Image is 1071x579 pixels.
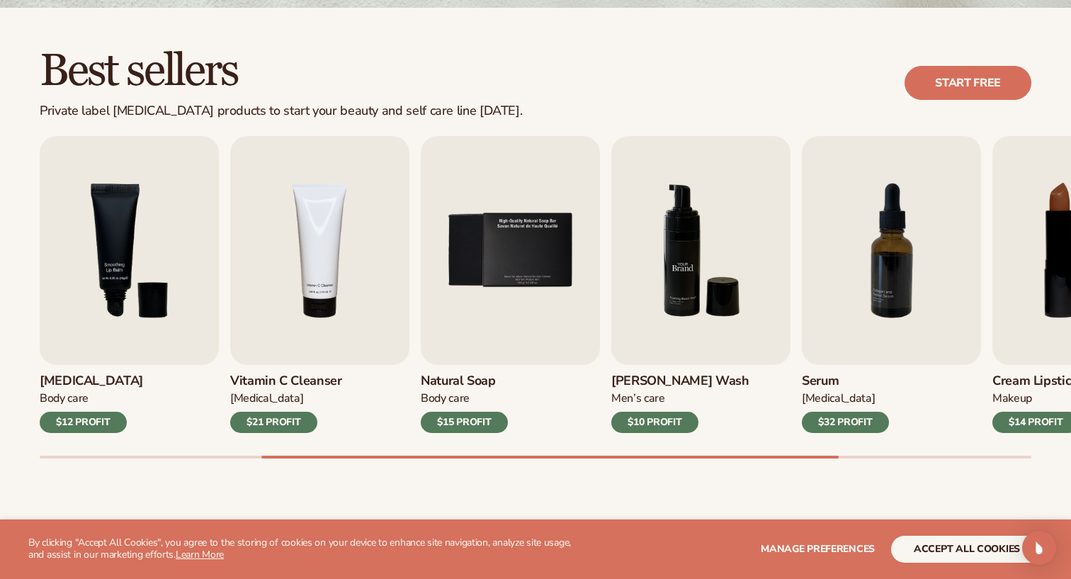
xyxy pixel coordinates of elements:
[611,136,790,433] a: 6 / 9
[230,136,409,433] a: 4 / 9
[40,136,219,433] a: 3 / 9
[611,136,790,365] img: Shopify Image 7
[40,412,127,433] div: $12 PROFIT
[40,391,143,406] div: Body Care
[802,412,889,433] div: $32 PROFIT
[230,391,342,406] div: [MEDICAL_DATA]
[905,66,1031,100] a: Start free
[421,391,508,406] div: Body Care
[230,412,317,433] div: $21 PROFIT
[802,373,889,389] h3: Serum
[611,391,749,406] div: Men’s Care
[230,373,342,389] h3: Vitamin C Cleanser
[802,136,981,433] a: 7 / 9
[611,412,698,433] div: $10 PROFIT
[40,47,522,95] h2: Best sellers
[761,536,875,563] button: Manage preferences
[1022,531,1056,565] div: Open Intercom Messenger
[28,537,581,561] p: By clicking "Accept All Cookies", you agree to the storing of cookies on your device to enhance s...
[40,103,522,119] div: Private label [MEDICAL_DATA] products to start your beauty and self care line [DATE].
[176,548,224,561] a: Learn More
[891,536,1043,563] button: accept all cookies
[611,373,749,389] h3: [PERSON_NAME] Wash
[761,542,875,556] span: Manage preferences
[421,373,508,389] h3: Natural Soap
[802,391,889,406] div: [MEDICAL_DATA]
[40,373,143,389] h3: [MEDICAL_DATA]
[421,136,600,433] a: 5 / 9
[421,412,508,433] div: $15 PROFIT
